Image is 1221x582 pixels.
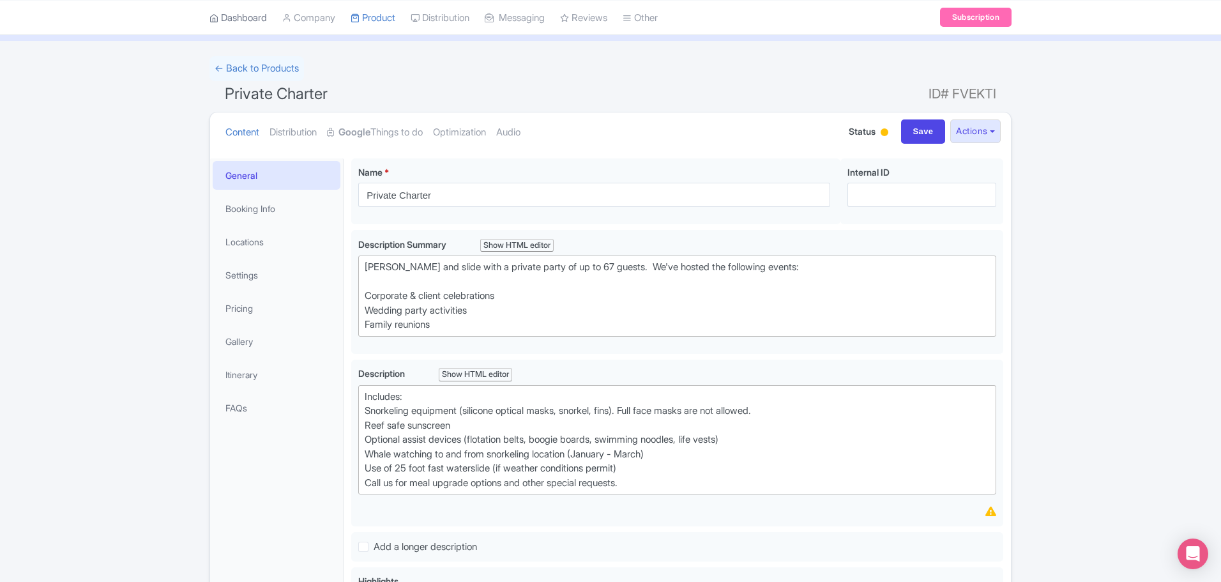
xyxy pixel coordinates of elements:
div: Show HTML editor [480,239,554,252]
input: Save [901,119,946,144]
div: Show HTML editor [439,368,512,381]
span: Description Summary [358,239,448,250]
span: Description [358,368,407,379]
a: Audio [496,112,520,153]
div: [PERSON_NAME] and slide with a private party of up to 67 guests. We've hosted the following event... [365,260,990,332]
button: Actions [950,119,1001,143]
a: ← Back to Products [209,56,304,81]
div: Includes: Snorkeling equipment (silicone optical masks, snorkel, fins). Full face masks are not a... [365,390,990,491]
a: Content [225,112,259,153]
span: Name [358,167,383,178]
a: Settings [213,261,340,289]
span: ID# FVEKTI [929,81,996,107]
a: GoogleThings to do [327,112,423,153]
a: Optimization [433,112,486,153]
strong: Google [338,125,370,140]
a: Booking Info [213,194,340,223]
a: Distribution [269,112,317,153]
a: Subscription [940,8,1012,27]
span: Internal ID [847,167,890,178]
span: Add a longer description [374,540,477,553]
a: FAQs [213,394,340,422]
span: Status [849,125,876,138]
a: Locations [213,227,340,256]
a: Itinerary [213,360,340,389]
div: Building [878,123,891,143]
a: General [213,161,340,190]
div: Open Intercom Messenger [1178,539,1208,569]
span: Private Charter [225,84,328,103]
a: Gallery [213,327,340,356]
a: Pricing [213,294,340,323]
